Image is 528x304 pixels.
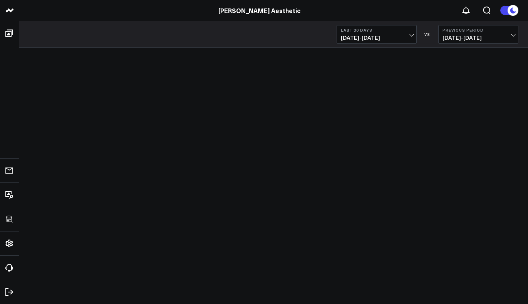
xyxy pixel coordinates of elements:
b: Previous Period [443,28,514,32]
span: [DATE] - [DATE] [341,35,412,41]
button: Last 30 Days[DATE]-[DATE] [337,25,417,44]
span: [DATE] - [DATE] [443,35,514,41]
button: Previous Period[DATE]-[DATE] [438,25,518,44]
a: [PERSON_NAME] Aesthetic [218,6,300,15]
b: Last 30 Days [341,28,412,32]
div: VS [421,32,434,37]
